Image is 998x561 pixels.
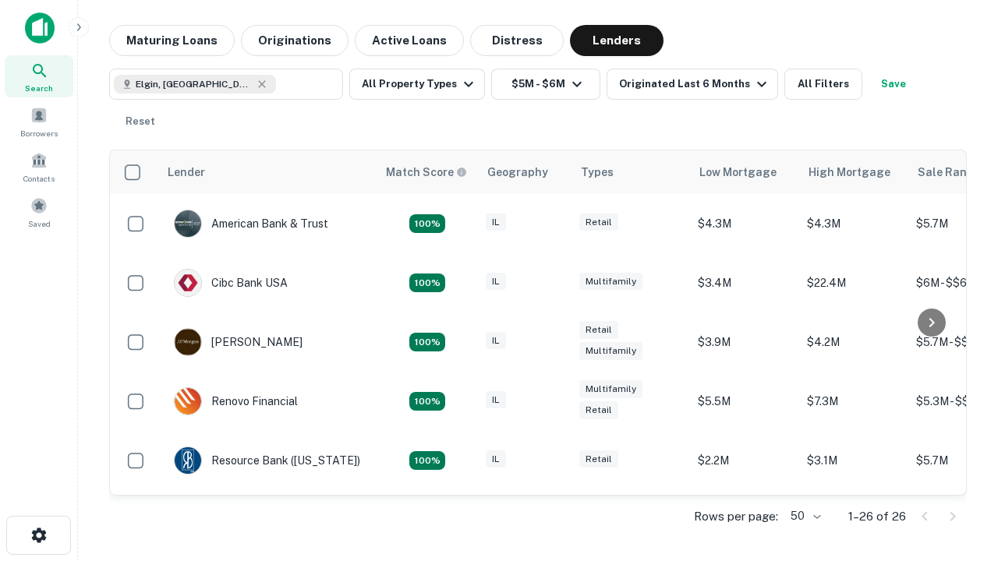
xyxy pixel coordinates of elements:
div: Matching Properties: 4, hasApolloMatch: undefined [409,451,445,470]
img: picture [175,210,201,237]
button: Active Loans [355,25,464,56]
div: Renovo Financial [174,387,298,415]
div: Multifamily [579,342,642,360]
a: Saved [5,191,73,233]
td: $3.9M [690,312,799,372]
div: Low Mortgage [699,163,777,182]
button: All Property Types [349,69,485,100]
img: picture [175,329,201,355]
button: Distress [470,25,564,56]
th: High Mortgage [799,150,908,194]
td: $7.3M [799,372,908,431]
div: IL [486,213,506,231]
div: Retail [579,450,618,468]
button: Maturing Loans [109,25,235,56]
div: Retail [579,401,618,419]
span: Borrowers [20,127,58,139]
div: 50 [784,505,823,527]
button: $5M - $6M [491,69,600,100]
div: Resource Bank ([US_STATE]) [174,446,360,475]
span: Search [25,82,53,94]
a: Contacts [5,146,73,188]
td: $4.3M [690,194,799,253]
button: Originated Last 6 Months [607,69,778,100]
div: IL [486,273,506,291]
td: $3.4M [690,253,799,312]
td: $4.3M [799,194,908,253]
button: Originations [241,25,349,56]
h6: Match Score [386,164,464,181]
div: Cibc Bank USA [174,269,288,297]
button: Save your search to get updates of matches that match your search criteria. [869,69,918,100]
div: Retail [579,321,618,339]
div: IL [486,332,506,350]
a: Borrowers [5,101,73,143]
p: Rows per page: [694,507,778,526]
img: picture [175,388,201,415]
div: Capitalize uses an advanced AI algorithm to match your search with the best lender. The match sco... [386,164,467,181]
div: Matching Properties: 4, hasApolloMatch: undefined [409,273,445,292]
td: $4M [690,490,799,549]
div: Geography [487,163,548,182]
div: Matching Properties: 7, hasApolloMatch: undefined [409,214,445,233]
td: $3.1M [799,431,908,490]
div: [PERSON_NAME] [174,328,303,356]
td: $2.2M [690,431,799,490]
td: $5.5M [690,372,799,431]
td: $4M [799,490,908,549]
img: picture [175,447,201,474]
div: Matching Properties: 4, hasApolloMatch: undefined [409,392,445,411]
th: Low Mortgage [690,150,799,194]
td: $22.4M [799,253,908,312]
iframe: Chat Widget [920,386,998,461]
button: All Filters [784,69,862,100]
p: 1–26 of 26 [848,507,906,526]
a: Search [5,55,73,97]
img: capitalize-icon.png [25,12,55,44]
div: American Bank & Trust [174,210,328,238]
th: Lender [158,150,377,194]
div: Multifamily [579,380,642,398]
div: Matching Properties: 4, hasApolloMatch: undefined [409,333,445,351]
div: Retail [579,213,618,231]
div: Originated Last 6 Months [619,75,771,93]
div: Types [581,163,614,182]
td: $4.2M [799,312,908,372]
button: Reset [115,106,165,137]
div: IL [486,450,506,468]
th: Capitalize uses an advanced AI algorithm to match your search with the best lender. The match sco... [377,150,478,194]
div: High Mortgage [809,163,890,182]
div: Lender [168,163,205,182]
span: Contacts [23,172,55,185]
div: Multifamily [579,273,642,291]
button: Lenders [570,25,664,56]
span: Elgin, [GEOGRAPHIC_DATA], [GEOGRAPHIC_DATA] [136,77,253,91]
th: Types [572,150,690,194]
span: Saved [28,217,51,230]
div: IL [486,391,506,409]
th: Geography [478,150,572,194]
img: picture [175,270,201,296]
